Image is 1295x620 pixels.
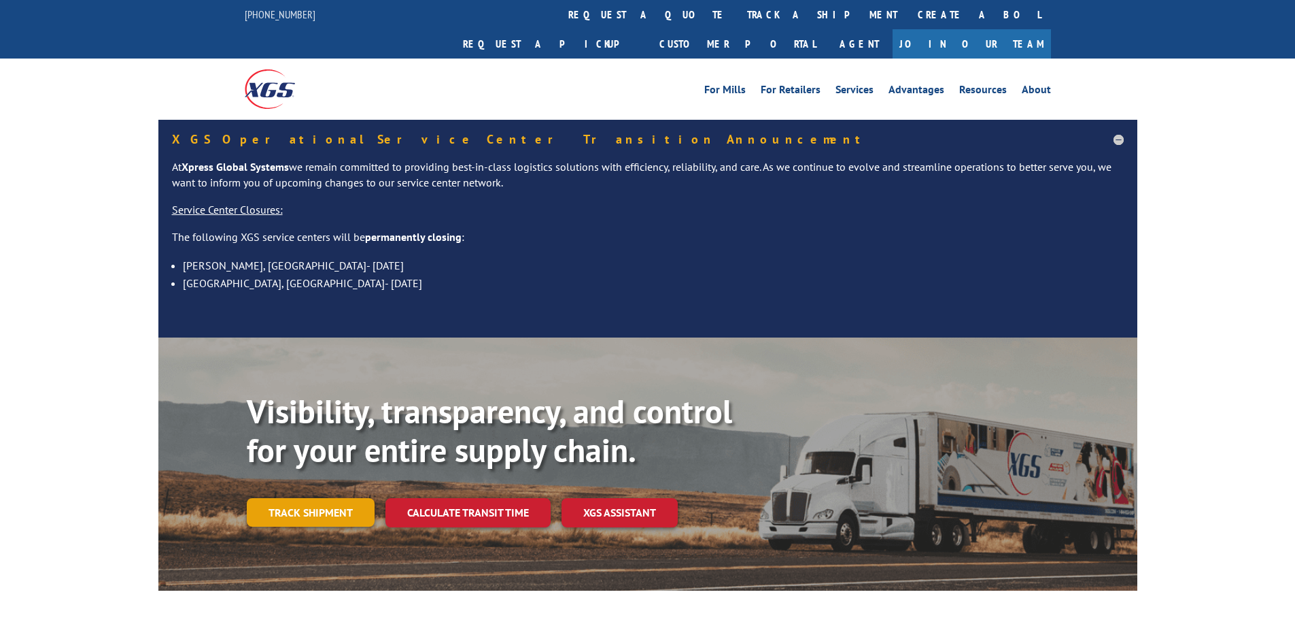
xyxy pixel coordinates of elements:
[245,7,315,21] a: [PHONE_NUMBER]
[182,160,289,174] strong: Xpress Global Systems
[888,84,944,99] a: Advantages
[893,29,1051,59] a: Join Our Team
[172,229,1124,257] p: The following XGS service centers will be :
[826,29,893,59] a: Agent
[247,390,732,472] b: Visibility, transparency, and control for your entire supply chain.
[172,133,1124,146] h5: XGS Operational Service Center Transition Announcement
[183,257,1124,274] li: [PERSON_NAME], [GEOGRAPHIC_DATA]- [DATE]
[183,274,1124,292] li: [GEOGRAPHIC_DATA], [GEOGRAPHIC_DATA]- [DATE]
[365,230,462,244] strong: permanently closing
[761,84,821,99] a: For Retailers
[1022,84,1051,99] a: About
[385,498,551,527] a: Calculate transit time
[704,84,746,99] a: For Mills
[172,203,283,216] u: Service Center Closures:
[959,84,1007,99] a: Resources
[562,498,678,527] a: XGS ASSISTANT
[247,498,375,527] a: Track shipment
[453,29,649,59] a: Request a pickup
[172,159,1124,203] p: At we remain committed to providing best-in-class logistics solutions with efficiency, reliabilit...
[835,84,874,99] a: Services
[649,29,826,59] a: Customer Portal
